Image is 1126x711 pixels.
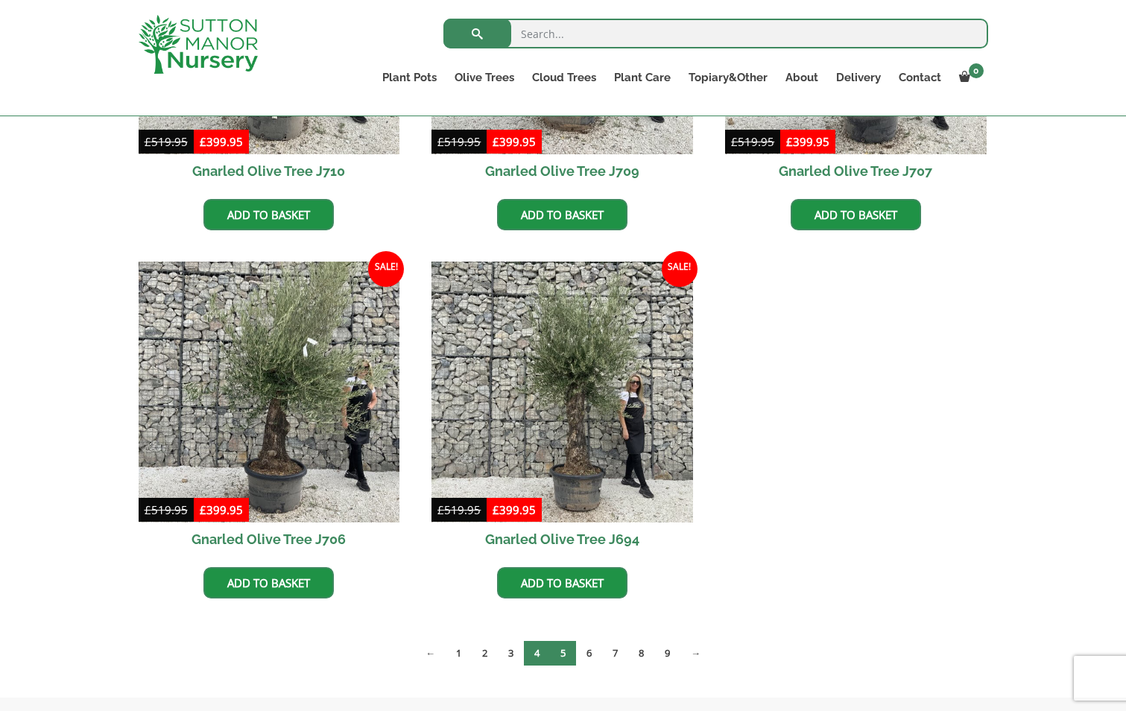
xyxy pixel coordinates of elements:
nav: Product Pagination [139,640,988,671]
a: Olive Trees [446,67,523,88]
span: £ [200,502,206,517]
span: £ [786,134,793,149]
a: Page 7 [602,641,628,666]
img: Gnarled Olive Tree J694 [431,262,693,523]
span: £ [493,502,499,517]
bdi: 399.95 [493,134,536,149]
img: logo [139,15,258,74]
a: 0 [950,67,988,88]
bdi: 399.95 [200,502,243,517]
a: Contact [890,67,950,88]
a: Page 5 [550,641,576,666]
h2: Gnarled Olive Tree J709 [431,154,693,188]
a: Page 1 [446,641,472,666]
a: Add to basket: “Gnarled Olive Tree J706” [203,567,334,598]
a: Sale! Gnarled Olive Tree J706 [139,262,400,557]
bdi: 399.95 [200,134,243,149]
a: Page 9 [654,641,680,666]
a: Add to basket: “Gnarled Olive Tree J694” [497,567,627,598]
span: £ [145,134,151,149]
span: £ [145,502,151,517]
span: £ [437,502,444,517]
bdi: 519.95 [437,134,481,149]
span: £ [731,134,738,149]
a: Plant Pots [373,67,446,88]
a: About [777,67,827,88]
bdi: 519.95 [145,134,188,149]
span: 0 [969,63,984,78]
a: Plant Care [605,67,680,88]
a: Cloud Trees [523,67,605,88]
a: Topiary&Other [680,67,777,88]
a: Page 8 [628,641,654,666]
span: Page 4 [524,641,550,666]
span: Sale! [368,251,404,287]
span: £ [200,134,206,149]
a: Delivery [827,67,890,88]
bdi: 399.95 [493,502,536,517]
a: Page 3 [498,641,524,666]
h2: Gnarled Olive Tree J706 [139,522,400,556]
span: £ [437,134,444,149]
a: → [680,641,711,666]
a: Add to basket: “Gnarled Olive Tree J709” [497,199,627,230]
span: Sale! [662,251,698,287]
span: £ [493,134,499,149]
h2: Gnarled Olive Tree J710 [139,154,400,188]
a: Sale! Gnarled Olive Tree J694 [431,262,693,557]
h2: Gnarled Olive Tree J694 [431,522,693,556]
h2: Gnarled Olive Tree J707 [725,154,987,188]
input: Search... [443,19,988,48]
img: Gnarled Olive Tree J706 [139,262,400,523]
a: Page 6 [576,641,602,666]
bdi: 519.95 [731,134,774,149]
a: ← [415,641,446,666]
a: Page 2 [472,641,498,666]
a: Add to basket: “Gnarled Olive Tree J707” [791,199,921,230]
bdi: 519.95 [437,502,481,517]
a: Add to basket: “Gnarled Olive Tree J710” [203,199,334,230]
bdi: 399.95 [786,134,829,149]
bdi: 519.95 [145,502,188,517]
